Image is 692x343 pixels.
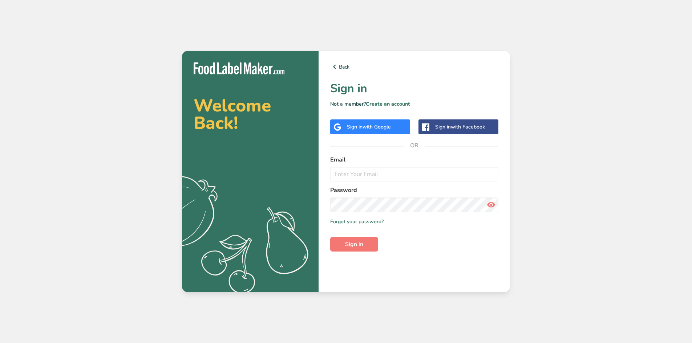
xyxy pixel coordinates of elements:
a: Forgot your password? [330,218,384,225]
input: Enter Your Email [330,167,498,181]
a: Create an account [366,101,410,107]
h2: Welcome Back! [194,97,307,132]
a: Back [330,62,498,71]
label: Password [330,186,498,195]
span: Sign in [345,240,363,249]
div: Sign in [435,123,485,131]
div: Sign in [347,123,391,131]
p: Not a member? [330,100,498,108]
h1: Sign in [330,80,498,97]
span: with Google [363,123,391,130]
span: with Facebook [451,123,485,130]
span: OR [404,135,425,156]
button: Sign in [330,237,378,252]
label: Email [330,155,498,164]
img: Food Label Maker [194,62,284,74]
